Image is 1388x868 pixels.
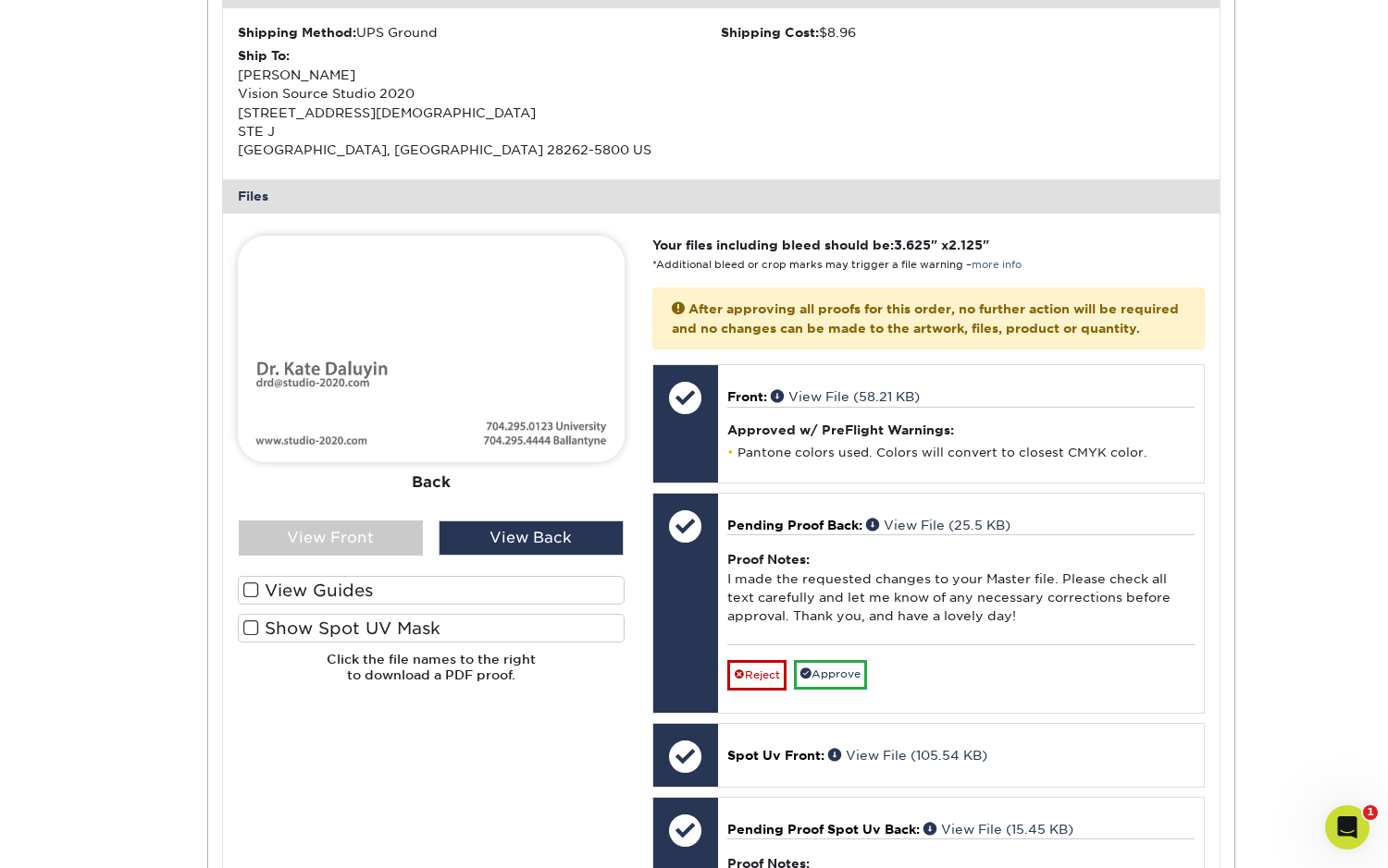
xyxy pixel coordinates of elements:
[894,238,931,252] span: 3.625
[223,179,1221,213] div: Files
[1363,805,1378,820] span: 1
[727,445,1195,460] li: Pantone colors used. Colors will convert to closest CMYK color.
[866,518,1010,532] a: View File (25.5 KB)
[721,25,819,40] strong: Shipping Cost:
[1325,805,1369,850] iframe: Intercom live chat
[238,23,722,42] div: UPS Ground
[238,25,356,40] strong: Shipping Method:
[771,389,920,404] a: View File (58.21 KB)
[672,301,1179,335] strong: After approving all proofs for this order, no further action will be required and no changes can ...
[828,748,987,763] a: View File (105.54 KB)
[727,518,862,532] span: Pending Proof Back:
[923,822,1073,837] a: View File (15.45 KB)
[727,552,810,567] strong: Proof Notes:
[238,652,625,697] h6: Click the file names to the right to download a PDF proof.
[972,259,1022,271] a: more info
[727,660,787,690] a: Reject
[238,48,290,63] strong: Ship To:
[727,748,824,763] span: Spot Uv Front:
[794,660,867,689] a: Approve
[727,389,767,404] span: Front:
[721,23,1205,42] div: $8.96
[727,534,1195,644] div: I made the requested changes to your Master file. Please check all text carefully and let me know...
[439,520,624,556] div: View Back
[239,520,424,556] div: View Front
[238,461,625,502] div: Back
[238,576,625,605] label: View Guides
[727,422,1195,437] h4: Approved w/ PreFlight Warnings:
[727,822,920,837] span: Pending Proof Spot Uv Back:
[238,46,722,159] div: [PERSON_NAME] Vision Source Studio 2020 [STREET_ADDRESS][DEMOGRAPHIC_DATA] STE J [GEOGRAPHIC_DATA...
[238,614,625,642] label: Show Spot UV Mask
[652,259,1022,271] small: *Additional bleed or crop marks may trigger a file warning –
[948,238,983,252] span: 2.125
[652,238,989,252] strong: Your files including bleed should be: " x "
